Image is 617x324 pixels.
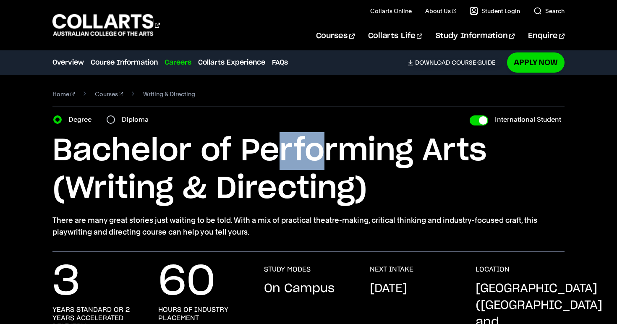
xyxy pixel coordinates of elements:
[533,7,565,15] a: Search
[158,306,247,322] h3: hours of industry placement
[52,88,75,100] a: Home
[52,132,565,208] h1: Bachelor of Performing Arts (Writing & Directing)
[470,7,520,15] a: Student Login
[264,265,311,274] h3: STUDY MODES
[495,114,561,125] label: International Student
[370,265,413,274] h3: NEXT INTAKE
[528,22,565,50] a: Enquire
[415,59,450,66] span: Download
[68,114,97,125] label: Degree
[52,265,80,299] p: 3
[158,265,215,299] p: 60
[272,57,288,68] a: FAQs
[91,57,158,68] a: Course Information
[52,13,160,37] div: Go to homepage
[408,59,502,66] a: DownloadCourse Guide
[95,88,123,100] a: Courses
[143,88,195,100] span: Writing & Directing
[476,265,510,274] h3: LOCATION
[368,22,422,50] a: Collarts Life
[425,7,456,15] a: About Us
[52,214,565,238] p: There are many great stories just waiting to be told. With a mix of practical theatre-making, cri...
[264,280,335,297] p: On Campus
[370,7,412,15] a: Collarts Online
[370,280,407,297] p: [DATE]
[52,57,84,68] a: Overview
[316,22,354,50] a: Courses
[436,22,515,50] a: Study Information
[507,52,565,72] a: Apply Now
[122,114,154,125] label: Diploma
[165,57,191,68] a: Careers
[198,57,265,68] a: Collarts Experience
